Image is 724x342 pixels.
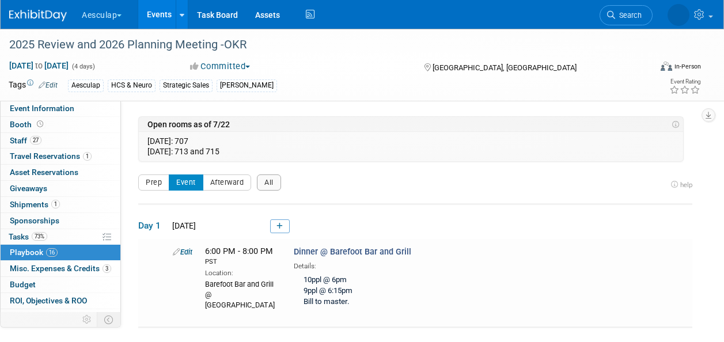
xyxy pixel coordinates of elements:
[35,120,46,128] span: Booth not reserved yet
[661,62,672,71] img: Format-Inperson.png
[10,151,92,161] span: Travel Reservations
[615,11,642,20] span: Search
[10,184,47,193] span: Giveaways
[71,63,95,70] span: (4 days)
[138,174,169,191] button: Prep
[5,35,642,55] div: 2025 Review and 2026 Planning Meeting -OKR
[9,232,47,241] span: Tasks
[1,309,120,325] a: Attachments3
[205,246,276,267] span: 6:00 PM - 8:00 PM
[186,60,255,73] button: Committed
[10,136,41,145] span: Staff
[51,200,60,208] span: 1
[10,216,59,225] span: Sponsorships
[173,248,192,256] a: Edit
[33,61,44,70] span: to
[10,312,67,321] span: Attachments
[59,312,67,321] span: 3
[203,174,252,191] button: Afterward
[9,79,58,92] td: Tags
[10,104,74,113] span: Event Information
[668,4,689,26] img: Linda Zeller
[1,213,120,229] a: Sponsorships
[294,247,411,257] span: Dinner @ Barefoot Bar and Grill
[205,257,276,267] div: PST
[1,229,120,245] a: Tasks73%
[1,165,120,180] a: Asset Reservations
[294,258,542,271] div: Details:
[39,81,58,89] a: Edit
[32,232,47,241] span: 73%
[1,277,120,292] a: Budget
[205,278,276,310] div: Barefoot Bar and Grill @ [GEOGRAPHIC_DATA]
[294,271,542,312] div: 10ppl @ 6pm 9ppl @ 6:15pm Bill to master.
[1,133,120,149] a: Staff27
[169,174,203,191] button: Event
[433,63,577,72] span: [GEOGRAPHIC_DATA], [GEOGRAPHIC_DATA]
[9,10,67,21] img: ExhibitDay
[1,245,120,260] a: Playbook16
[257,174,281,191] button: All
[217,79,277,92] div: [PERSON_NAME]
[600,60,701,77] div: Event Format
[10,168,78,177] span: Asset Reservations
[138,219,167,232] span: Day 1
[10,280,36,289] span: Budget
[680,181,692,189] span: help
[108,79,156,92] div: HCS & Neuro
[9,60,69,71] span: [DATE] [DATE]
[10,248,58,257] span: Playbook
[10,120,46,129] span: Booth
[674,62,701,71] div: In-Person
[10,264,111,273] span: Misc. Expenses & Credits
[1,197,120,212] a: Shipments1
[103,264,111,273] span: 3
[1,117,120,132] a: Booth
[669,79,700,85] div: Event Rating
[160,79,213,92] div: Strategic Sales
[147,119,668,130] td: Open rooms as of 7/22
[1,149,120,164] a: Travel Reservations1
[205,267,276,278] div: Location:
[10,200,60,209] span: Shipments
[1,101,120,116] a: Event Information
[46,248,58,257] span: 16
[77,312,97,327] td: Personalize Event Tab Strip
[83,152,92,161] span: 1
[1,261,120,276] a: Misc. Expenses & Credits3
[68,79,104,92] div: Aesculap
[10,296,87,305] span: ROI, Objectives & ROO
[1,181,120,196] a: Giveaways
[600,5,653,25] a: Search
[169,221,196,230] span: [DATE]
[30,136,41,145] span: 27
[97,312,121,327] td: Toggle Event Tabs
[147,136,672,157] td: [DATE]: 707 [DATE]: 713 and 715
[1,293,120,309] a: ROI, Objectives & ROO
